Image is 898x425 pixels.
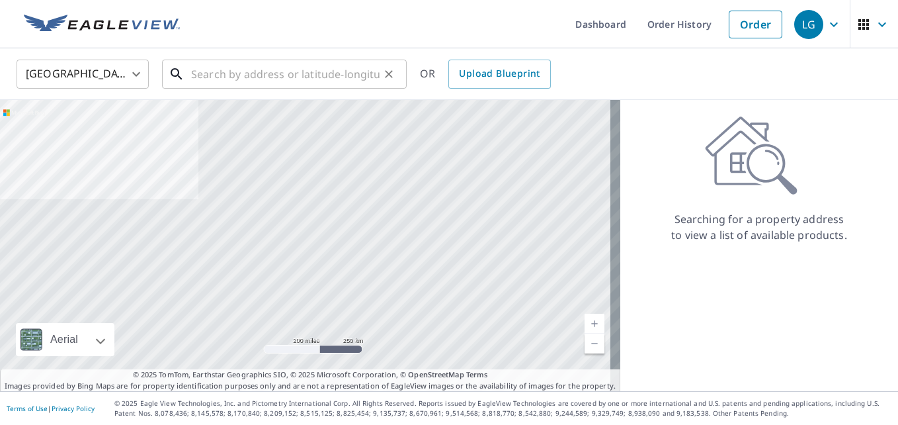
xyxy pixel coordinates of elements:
[585,314,604,334] a: Current Level 5, Zoom In
[17,56,149,93] div: [GEOGRAPHIC_DATA]
[585,334,604,354] a: Current Level 5, Zoom Out
[24,15,180,34] img: EV Logo
[16,323,114,356] div: Aerial
[7,404,95,412] p: |
[466,369,488,379] a: Terms
[114,399,891,418] p: © 2025 Eagle View Technologies, Inc. and Pictometry International Corp. All Rights Reserved. Repo...
[133,369,488,381] span: © 2025 TomTom, Earthstar Geographics SIO, © 2025 Microsoft Corporation, ©
[794,10,823,39] div: LG
[420,60,551,89] div: OR
[380,65,398,83] button: Clear
[671,211,848,243] p: Searching for a property address to view a list of available products.
[448,60,550,89] a: Upload Blueprint
[729,11,782,38] a: Order
[52,404,95,413] a: Privacy Policy
[46,323,82,356] div: Aerial
[191,56,380,93] input: Search by address or latitude-longitude
[459,66,540,82] span: Upload Blueprint
[7,404,48,413] a: Terms of Use
[408,369,464,379] a: OpenStreetMap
